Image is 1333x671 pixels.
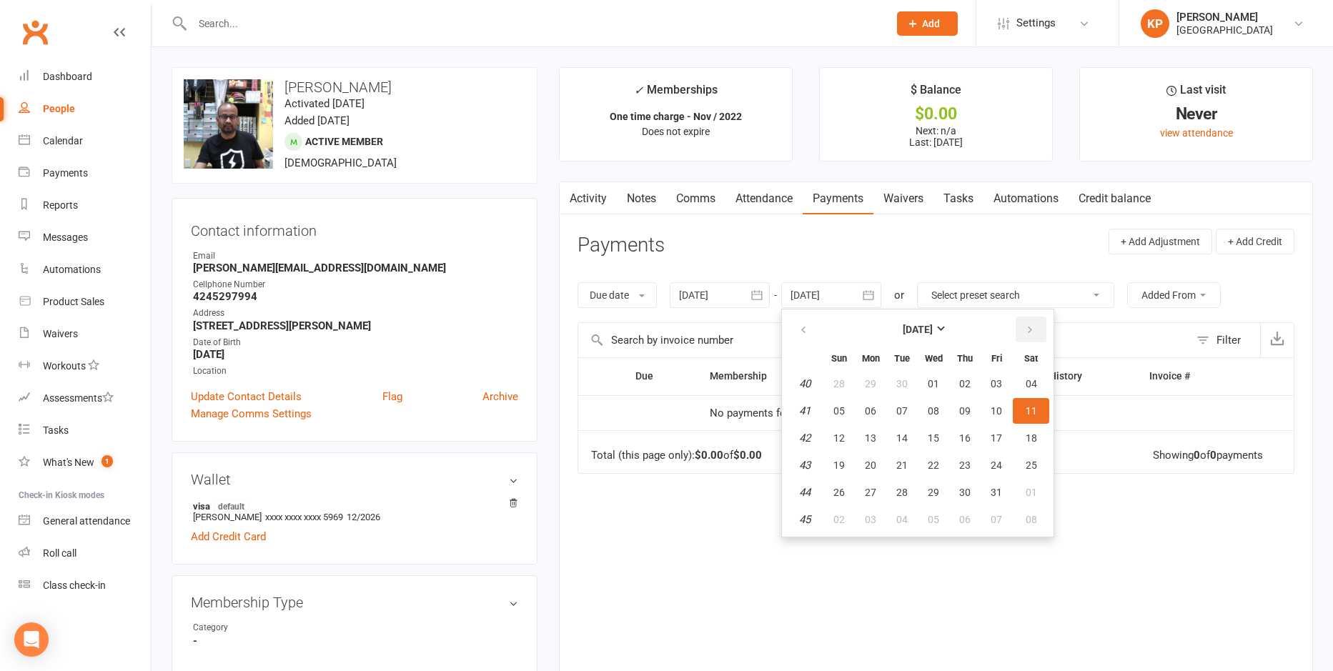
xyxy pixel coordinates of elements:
[43,328,78,339] div: Waivers
[284,156,397,169] span: [DEMOGRAPHIC_DATA]
[896,514,908,525] span: 04
[19,570,151,602] a: Class kiosk mode
[19,157,151,189] a: Payments
[305,136,383,147] span: Active member
[991,378,1002,389] span: 03
[19,537,151,570] a: Roll call
[981,398,1011,424] button: 10
[193,635,518,647] strong: -
[43,232,88,243] div: Messages
[1024,353,1038,364] small: Saturday
[933,182,983,215] a: Tasks
[918,479,948,505] button: 29
[560,182,617,215] a: Activity
[1016,7,1056,39] span: Settings
[991,353,1002,364] small: Friday
[824,398,854,424] button: 05
[991,487,1002,498] span: 31
[950,507,980,532] button: 06
[19,382,151,414] a: Assessments
[634,81,718,107] div: Memberships
[578,234,665,257] h3: Payments
[43,424,69,436] div: Tasks
[14,622,49,657] div: Open Intercom Messenger
[1166,81,1226,106] div: Last visit
[887,371,917,397] button: 30
[991,459,1002,471] span: 24
[634,84,643,97] i: ✓
[918,398,948,424] button: 08
[887,479,917,505] button: 28
[19,189,151,222] a: Reports
[865,459,876,471] span: 20
[887,425,917,451] button: 14
[666,182,725,215] a: Comms
[733,449,762,462] strong: $0.00
[833,487,845,498] span: 26
[284,114,350,127] time: Added [DATE]
[19,414,151,447] a: Tasks
[193,621,311,635] div: Category
[856,371,886,397] button: 29
[43,547,76,559] div: Roll call
[1176,24,1273,36] div: [GEOGRAPHIC_DATA]
[865,378,876,389] span: 29
[184,79,273,169] img: image1692483762.png
[1093,106,1299,121] div: Never
[1026,378,1037,389] span: 04
[193,348,518,361] strong: [DATE]
[896,459,908,471] span: 21
[578,323,1189,357] input: Search by invoice number
[43,135,83,146] div: Calendar
[928,514,939,525] span: 05
[591,449,762,462] div: Total (this page only): of
[887,507,917,532] button: 04
[610,111,742,122] strong: One time charge - Nov / 2022
[928,405,939,417] span: 08
[1013,479,1049,505] button: 01
[928,432,939,444] span: 15
[1194,449,1200,462] strong: 0
[19,125,151,157] a: Calendar
[193,249,518,263] div: Email
[896,432,908,444] span: 14
[833,378,845,389] span: 28
[188,14,878,34] input: Search...
[950,452,980,478] button: 23
[959,432,971,444] span: 16
[347,512,380,522] span: 12/2026
[833,125,1039,148] p: Next: n/a Last: [DATE]
[887,452,917,478] button: 21
[695,449,723,462] strong: $0.00
[1013,371,1049,397] button: 04
[191,217,518,239] h3: Contact information
[803,182,873,215] a: Payments
[1013,398,1049,424] button: 11
[928,459,939,471] span: 22
[991,405,1002,417] span: 10
[1109,229,1212,254] button: + Add Adjustment
[623,358,697,394] th: Due
[918,507,948,532] button: 05
[1013,425,1049,451] button: 18
[193,319,518,332] strong: [STREET_ADDRESS][PERSON_NAME]
[43,515,130,527] div: General attendance
[833,514,845,525] span: 02
[799,377,811,390] em: 40
[1026,432,1037,444] span: 18
[799,513,811,526] em: 45
[950,371,980,397] button: 02
[19,254,151,286] a: Automations
[43,103,75,114] div: People
[918,452,948,478] button: 22
[1216,229,1294,254] button: + Add Credit
[1189,323,1260,357] button: Filter
[725,182,803,215] a: Attendance
[19,318,151,350] a: Waivers
[922,18,940,29] span: Add
[799,486,811,499] em: 44
[184,79,525,95] h3: [PERSON_NAME]
[1026,487,1037,498] span: 01
[482,388,518,405] a: Archive
[101,455,113,467] span: 1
